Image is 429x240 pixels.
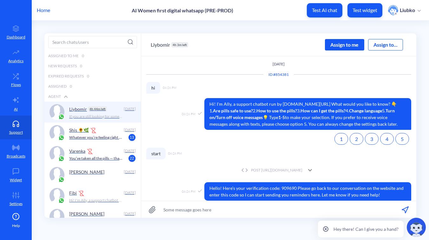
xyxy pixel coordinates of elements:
[58,114,64,120] img: platform icon
[123,190,136,196] div: [DATE]
[340,136,343,142] span: 1
[350,133,363,145] button: 2
[58,197,64,204] img: platform icon
[182,189,195,194] span: 06:26 PM
[146,148,166,159] span: start
[14,106,18,112] p: AI
[7,34,25,40] p: Dashboard
[44,123,141,143] a: platform iconShis 🌻🌿 time expired icon[DATE]Whatever you’re feeling right now is valid. Some peop...
[44,102,141,123] a: platform iconLiybomir 4h 44m left[DATE]If you are still looking for some more help! 💡 Type '' to ...
[58,156,64,162] img: platform icon
[48,36,137,48] input: Search chats/users
[44,81,141,91] div: Assigned
[44,61,141,71] div: New Requests
[240,167,302,173] div: POST [URL][DOMAIN_NAME]
[380,133,394,145] button: 4
[129,134,135,141] span: 13
[300,108,346,113] b: How can I get the pills?
[123,106,136,112] div: [DATE]
[123,169,136,175] div: [DATE]
[146,164,411,177] div: POST [URL][DOMAIN_NAME]
[80,63,82,69] span: 0
[44,143,141,164] a: platform iconVarenka time expired icon[DATE]You’ve taken all the pills — thank you for following ...
[44,185,141,206] a: platform iconFibi time expired icon[DATE]Hi! I'm Ally, a support chatbot run by [DOMAIN_NAME][URL...
[69,156,122,161] p: You’ve taken all the pills — thank you for following the steps carefully. ⚠️ 𝗜𝗳 𝘆𝗼𝘂 𝗵𝗮𝘃𝗲𝗻’𝘁 𝗲𝘅𝗽𝗲𝗿...
[129,155,135,162] span: 22
[400,7,415,14] p: Liubko
[123,211,136,217] div: [DATE]
[90,127,97,134] img: time expired icon
[69,148,85,154] p: Varenka
[182,112,195,117] span: 06:26 PM
[263,72,294,77] div: Conversation ID
[355,136,358,142] span: 2
[10,177,22,183] p: Widget
[88,106,107,111] p: 4h 44m left
[11,82,21,88] p: Flows
[44,71,141,81] div: Expired Requests
[333,226,399,232] p: Hey there! Can I give you a hand?
[151,41,170,49] button: Liybomir
[58,177,64,183] img: platform icon
[7,153,25,159] p: Broadcasts
[82,53,84,59] span: 0
[69,114,122,119] p: If you are still looking for some more help! 💡 Type ' ' to go back to the Main Menu or type ' ' t...
[213,108,253,113] b: Are pills safe to use?
[44,51,141,61] div: Assigned to me
[69,127,89,133] p: Shis 🌻🌿
[325,39,364,50] div: Assign to me
[204,182,411,201] span: Hello! Here’s your verification code: 909690 Please go back to our conversation on the website an...
[204,98,411,130] span: Hi! I'm Ally, a support chatbot run by [DOMAIN_NAME][URL] What would you like to know? 👇 1. 2. 3....
[353,7,377,13] p: Test widget
[37,6,50,14] p: Home
[171,42,188,47] p: 4h 3m left
[395,133,409,145] button: 5
[123,127,136,133] div: [DATE]
[368,39,403,50] button: Assign to...
[388,5,398,15] img: user photo
[141,201,416,218] input: Some message goes here
[69,197,122,203] p: Hi! I'm Ally, a support chatbot run by [DOMAIN_NAME][URL] What would you like to know? 👇 1. 2. 3....
[69,106,87,112] p: Liybomir
[146,61,411,67] p: [DATE]
[168,151,182,156] span: 06:26 PM
[312,7,337,13] p: Test AI chat
[87,73,89,79] span: 0
[69,190,77,196] p: Fibi
[87,148,93,155] img: time expired icon
[123,148,136,154] div: [DATE]
[132,7,233,13] p: AI Women first digital whatsapp (PRE-PROD)
[69,135,122,140] p: Whatever you’re feeling right now is valid. Some people feel relief, others sadness, uncertainty,...
[370,136,373,142] span: 3
[146,82,160,94] span: hi
[70,83,72,89] span: 0
[44,206,141,227] a: platform icon[PERSON_NAME] [DATE]
[9,130,23,135] p: Support
[58,135,64,141] img: platform icon
[69,169,104,175] p: [PERSON_NAME]
[407,218,426,237] img: copilot-icon.svg
[401,136,404,142] span: 5
[307,3,342,17] button: Test AI chat
[78,190,85,197] img: time expired icon
[278,115,285,120] b: 1-5
[12,223,20,229] span: Help
[347,3,382,17] button: Test widget
[334,133,348,145] button: 1
[8,58,23,64] p: Analytics
[44,164,141,185] a: platform icon[PERSON_NAME] [DATE]
[44,91,141,102] div: Agent
[256,108,297,113] b: How to use the pills?
[365,133,379,145] button: 3
[69,211,104,217] p: [PERSON_NAME]
[385,4,424,16] button: user photoLiubko
[349,108,382,113] b: Change language
[10,201,23,207] p: Settings
[163,85,176,90] span: 06:26 PM
[386,136,388,142] span: 4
